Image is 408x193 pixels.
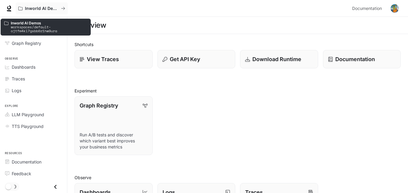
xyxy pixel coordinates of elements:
[2,168,65,179] a: Feedback
[49,181,62,193] button: Close drawer
[2,109,65,120] a: LLM Playground
[2,73,65,84] a: Traces
[389,2,401,14] button: User avatar
[80,132,148,150] p: Run A/B tests and discover which variant best improves your business metrics
[25,6,59,11] p: Inworld AI Demos
[75,174,401,181] h2: Observe
[12,111,44,118] span: LLM Playground
[350,2,386,14] a: Documentation
[75,96,153,155] a: Graph RegistryRun A/B tests and discover which variant best improves your business metrics
[75,41,401,48] h2: Shortcuts
[12,159,41,165] span: Documentation
[12,76,25,82] span: Traces
[2,157,65,167] a: Documentation
[240,50,318,68] a: Download Runtime
[323,50,401,68] a: Documentation
[12,40,41,46] span: Graph Registry
[12,64,35,70] span: Dashboards
[2,85,65,96] a: Logs
[80,101,118,110] p: Graph Registry
[2,121,65,132] a: TTS Playground
[157,50,236,68] button: Get API Key
[16,2,68,14] button: All workspaces
[75,88,401,94] h2: Experiment
[12,170,31,177] span: Feedback
[391,4,399,13] img: User avatar
[5,183,11,190] span: Dark mode toggle
[2,62,65,72] a: Dashboards
[170,55,200,63] p: Get API Key
[2,38,65,48] a: Graph Registry
[12,87,21,94] span: Logs
[87,55,119,63] p: View Traces
[11,25,87,33] p: workspaces/default-ojtfm4kl7gsbb0z1hw9ura
[12,123,44,129] span: TTS Playground
[335,55,375,63] p: Documentation
[352,5,382,12] span: Documentation
[11,21,87,25] p: Inworld AI Demos
[252,55,301,63] p: Download Runtime
[75,50,153,68] a: View Traces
